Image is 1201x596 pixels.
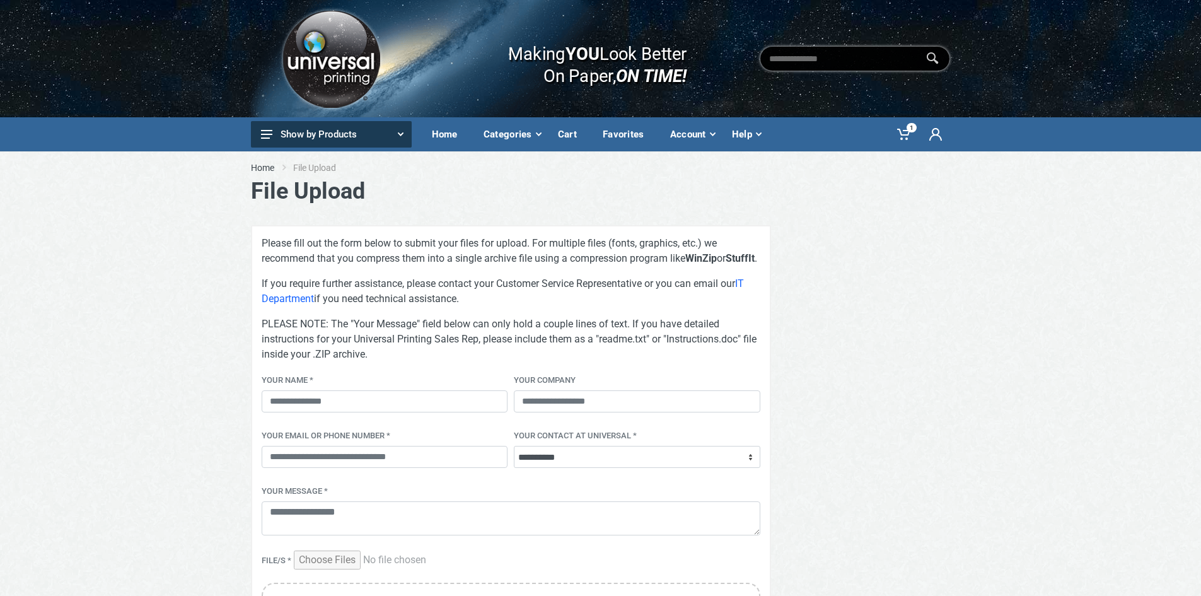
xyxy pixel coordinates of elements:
nav: breadcrumb [251,161,951,174]
p: If you require further assistance, please contact your Customer Service Representative or you can... [262,276,760,307]
p: Please fill out the form below to submit your files for upload. For multiple files (fonts, graphi... [262,236,760,266]
div: Favorites [594,121,661,148]
a: Cart [549,117,594,151]
li: File Upload [293,161,355,174]
a: Home [423,117,475,151]
label: File/s * [262,554,291,568]
div: Categories [475,121,549,148]
strong: StuffIt [726,252,755,264]
label: Your Name * [262,374,313,388]
label: YOUR EMAIL OR PHONE NUMBER * [262,429,390,443]
label: Your contact at Universal * [514,429,637,443]
i: ON TIME! [616,65,687,86]
div: Help [723,121,769,148]
button: Show by Products [251,121,412,148]
p: PLEASE NOTE: The "Your Message" field below can only hold a couple lines of text. If you have det... [262,317,760,362]
label: Your Message * [262,485,328,499]
div: Account [661,121,723,148]
a: 1 [888,117,920,151]
label: Your Company [514,374,576,388]
h1: File Upload [251,178,951,205]
img: Logo.png [278,6,384,112]
a: Home [251,161,274,174]
strong: WinZip [685,252,717,264]
span: 1 [907,123,917,132]
div: Cart [549,121,594,148]
a: Favorites [594,117,661,151]
div: Home [423,121,475,148]
div: Making Look Better On Paper, [484,30,687,87]
b: YOU [566,43,600,64]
